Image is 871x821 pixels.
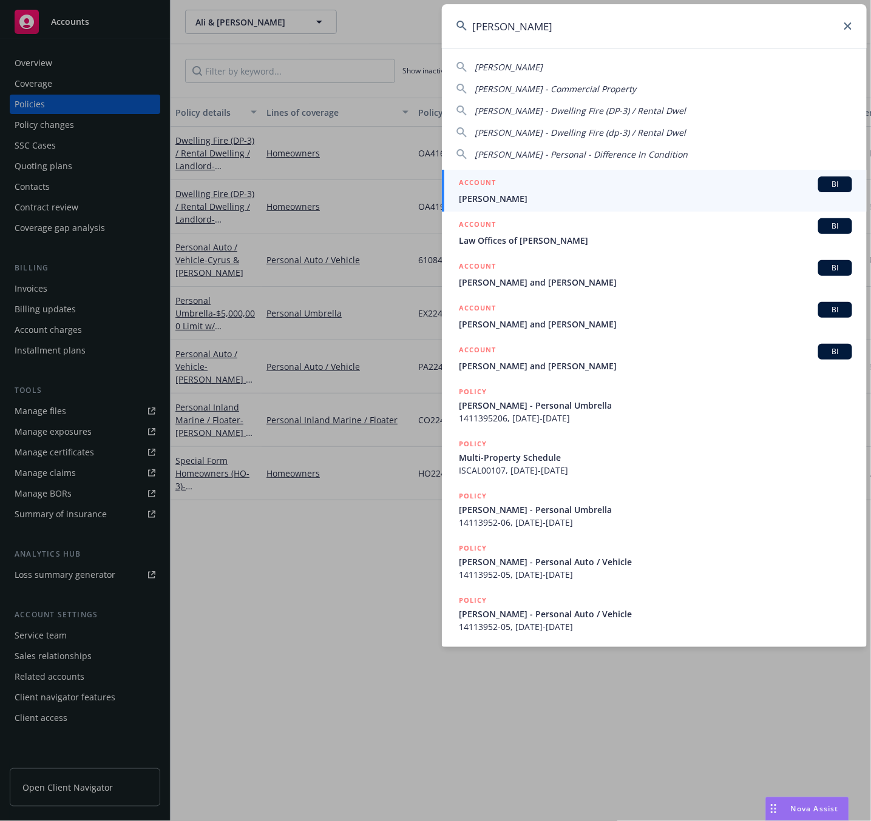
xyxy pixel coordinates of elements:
a: ACCOUNTBI[PERSON_NAME] and [PERSON_NAME] [442,253,867,295]
span: 1411395206, [DATE]-[DATE] [459,412,852,424]
h5: ACCOUNT [459,344,496,358]
span: [PERSON_NAME] - Personal Auto / Vehicle [459,608,852,620]
a: POLICY[PERSON_NAME] - Personal Umbrella14113952-06, [DATE]-[DATE] [442,483,867,535]
h5: ACCOUNT [459,302,496,317]
h5: ACCOUNT [459,176,496,191]
span: Nova Assist [791,803,839,814]
span: [PERSON_NAME] - Commercial Property [475,83,636,95]
span: 14113952-05, [DATE]-[DATE] [459,568,852,581]
span: BI [823,179,847,190]
h5: POLICY [459,386,487,398]
span: [PERSON_NAME] - Personal Auto / Vehicle [459,555,852,568]
h5: POLICY [459,594,487,606]
a: POLICY[PERSON_NAME] - Personal Umbrella1411395206, [DATE]-[DATE] [442,379,867,431]
h5: ACCOUNT [459,260,496,275]
span: [PERSON_NAME] [475,61,543,73]
span: Law Offices of [PERSON_NAME] [459,234,852,247]
h5: POLICY [459,542,487,554]
span: [PERSON_NAME] [459,192,852,205]
a: POLICYMulti-Property ScheduleISCAL00107, [DATE]-[DATE] [442,431,867,483]
span: [PERSON_NAME] and [PERSON_NAME] [459,360,852,372]
span: [PERSON_NAME] - Dwelling Fire (DP-3) / Rental Dwel [475,105,686,116]
span: [PERSON_NAME] and [PERSON_NAME] [459,276,852,289]
span: BI [823,346,847,357]
a: ACCOUNTBI[PERSON_NAME] and [PERSON_NAME] [442,337,867,379]
a: ACCOUNTBI[PERSON_NAME] [442,170,867,212]
span: [PERSON_NAME] - Personal - Difference In Condition [475,149,688,160]
span: [PERSON_NAME] - Personal Umbrella [459,399,852,412]
span: BI [823,221,847,232]
a: ACCOUNTBILaw Offices of [PERSON_NAME] [442,212,867,253]
a: ACCOUNTBI[PERSON_NAME] and [PERSON_NAME] [442,295,867,337]
span: [PERSON_NAME] - Personal Umbrella [459,503,852,516]
span: [PERSON_NAME] and [PERSON_NAME] [459,318,852,330]
span: 14113952-06, [DATE]-[DATE] [459,516,852,529]
a: POLICY[PERSON_NAME] - Personal Auto / Vehicle14113952-05, [DATE]-[DATE] [442,535,867,588]
a: POLICY[PERSON_NAME] - Personal Auto / Vehicle14113952-05, [DATE]-[DATE] [442,588,867,640]
span: BI [823,263,847,273]
button: Nova Assist [765,797,849,821]
div: Drag to move [766,797,781,820]
span: BI [823,304,847,315]
span: [PERSON_NAME] - Dwelling Fire (dp-3) / Rental Dwel [475,127,686,138]
h5: POLICY [459,438,487,450]
span: ISCAL00107, [DATE]-[DATE] [459,464,852,477]
span: Multi-Property Schedule [459,451,852,464]
span: 14113952-05, [DATE]-[DATE] [459,620,852,633]
h5: ACCOUNT [459,218,496,233]
input: Search... [442,4,867,48]
h5: POLICY [459,490,487,502]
